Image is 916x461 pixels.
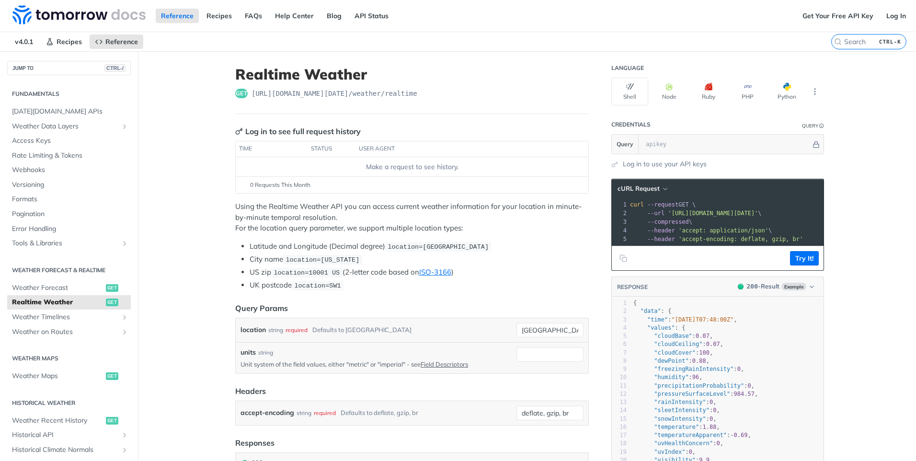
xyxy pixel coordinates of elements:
button: Shell [611,78,648,105]
a: Rate Limiting & Tokens [7,149,131,163]
a: FAQs [240,9,267,23]
div: 12 [612,390,627,398]
span: Weather Recent History [12,416,103,426]
span: : , [633,382,755,389]
div: 13 [612,398,627,406]
th: status [308,141,355,157]
a: Realtime Weatherget [7,295,131,310]
a: Weather on RoutesShow subpages for Weather on Routes [7,325,131,339]
a: Weather Data LayersShow subpages for Weather Data Layers [7,119,131,134]
a: Access Keys [7,134,131,148]
div: Make a request to see history. [240,162,584,172]
div: 9 [612,365,627,373]
span: Recipes [57,37,82,46]
div: 8 [612,357,627,365]
li: City name [250,254,589,265]
span: 0 [737,366,741,372]
h2: Fundamentals [7,90,131,98]
button: cURL Request [614,184,670,194]
span: Formats [12,195,128,204]
span: Webhooks [12,165,128,175]
label: units [240,347,256,357]
button: Try It! [790,251,819,265]
span: 0 [710,415,713,422]
a: Blog [321,9,347,23]
a: Weather Mapsget [7,369,131,383]
span: cURL Request [618,184,660,193]
a: API Status [349,9,394,23]
div: Responses [235,437,275,449]
div: 1 [612,299,627,307]
span: : , [633,415,717,422]
span: curl [630,201,644,208]
span: 0 [747,382,751,389]
button: Ruby [690,78,727,105]
div: 4 [612,324,627,332]
a: Log In [881,9,911,23]
button: More Languages [808,84,822,99]
span: "cloudBase" [654,333,692,339]
span: "time" [647,316,668,323]
div: 3 [612,218,628,226]
button: Show subpages for Historical API [121,431,128,439]
span: location=[GEOGRAPHIC_DATA] [388,243,489,251]
button: Hide [811,139,821,149]
a: Formats [7,192,131,207]
span: { [633,300,637,306]
span: : , [633,407,720,414]
div: string [297,406,311,420]
button: 200200-ResultExample [733,282,819,291]
span: : { [633,308,672,314]
span: : { [633,324,685,331]
button: Copy to clipboard [617,251,630,265]
span: "freezingRainIntensity" [654,366,733,372]
span: : , [633,424,720,430]
th: time [236,141,308,157]
span: Versioning [12,180,128,190]
span: Pagination [12,209,128,219]
span: 0 [713,407,716,414]
span: "snowIntensity" [654,415,706,422]
span: "sleetIntensity" [654,407,710,414]
button: Query [612,135,639,154]
span: 1.88 [703,424,717,430]
p: Using the Realtime Weather API you can access current weather information for your location in mi... [235,201,589,234]
i: Information [819,124,824,128]
a: Historical Climate NormalsShow subpages for Historical Climate Normals [7,443,131,457]
span: "rainIntensity" [654,399,706,405]
div: Headers [235,385,266,397]
span: --compressed [647,219,689,225]
div: Log in to see full request history [235,126,361,137]
span: 0.07 [696,333,710,339]
div: string [258,348,273,357]
li: Latitude and Longitude (Decimal degree) [250,241,589,252]
button: Show subpages for Weather Timelines [121,313,128,321]
div: 19 [612,448,627,456]
span: Historical Climate Normals [12,445,118,455]
div: 18 [612,439,627,448]
div: Defaults to deflate, gzip, br [341,406,418,420]
div: 2 [612,209,628,218]
span: "cloudCover" [654,349,696,356]
span: Tools & Libraries [12,239,118,248]
li: US zip (2-letter code based on ) [250,267,589,278]
span: : , [633,391,758,397]
button: JUMP TOCTRL-/ [7,61,131,75]
div: 6 [612,340,627,348]
span: --request [647,201,678,208]
button: PHP [729,78,766,105]
span: https://api.tomorrow.io/v4/weather/realtime [252,89,417,98]
div: 10 [612,373,627,381]
span: get [106,417,118,425]
span: "precipitationProbability" [654,382,744,389]
span: '[URL][DOMAIN_NAME][DATE]' [668,210,758,217]
span: Error Handling [12,224,128,234]
span: --url [647,210,664,217]
a: Weather TimelinesShow subpages for Weather Timelines [7,310,131,324]
div: 11 [612,382,627,390]
span: 200 [747,283,758,290]
svg: Key [235,127,243,135]
span: : , [633,374,703,380]
span: - [730,432,733,438]
a: Versioning [7,178,131,192]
